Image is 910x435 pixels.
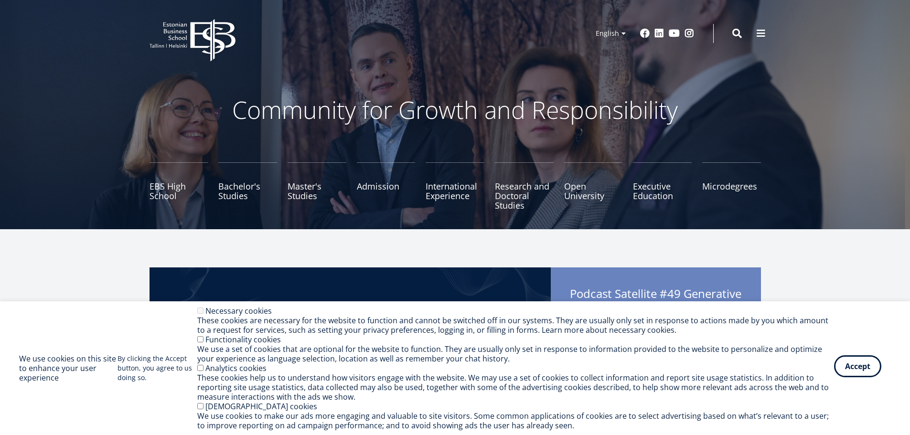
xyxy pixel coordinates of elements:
label: [DEMOGRAPHIC_DATA] cookies [205,401,317,412]
a: Master's Studies [288,162,346,210]
a: Linkedin [654,29,664,38]
label: Necessary cookies [205,306,272,316]
div: These cookies help us to understand how visitors engage with the website. We may use a set of coo... [197,373,834,402]
h2: We use cookies on this site to enhance your user experience [19,354,118,382]
div: We use a set of cookies that are optional for the website to function. They are usually only set ... [197,344,834,363]
a: International Experience [426,162,484,210]
a: Executive Education [633,162,692,210]
a: Microdegrees [702,162,761,210]
a: Youtube [669,29,680,38]
a: Admission [357,162,416,210]
p: By clicking the Accept button, you agree to us doing so. [118,354,197,382]
a: Facebook [640,29,650,38]
a: Instagram [685,29,694,38]
div: These cookies are necessary for the website to function and cannot be switched off in our systems... [197,316,834,335]
label: Functionality cookies [205,334,281,345]
label: Analytics cookies [205,363,267,373]
span: AI in Higher Education: The Good, the Bad, and the Ugly [570,301,742,315]
a: Bachelor's Studies [218,162,277,210]
a: Open University [564,162,623,210]
button: Accept [834,355,881,377]
div: We use cookies to make our ads more engaging and valuable to site visitors. Some common applicati... [197,411,834,430]
a: EBS High School [150,162,208,210]
p: Community for Growth and Responsibility [202,95,708,124]
a: Research and Doctoral Studies [495,162,554,210]
span: Podcast Satellite #49 Generative [570,286,742,318]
